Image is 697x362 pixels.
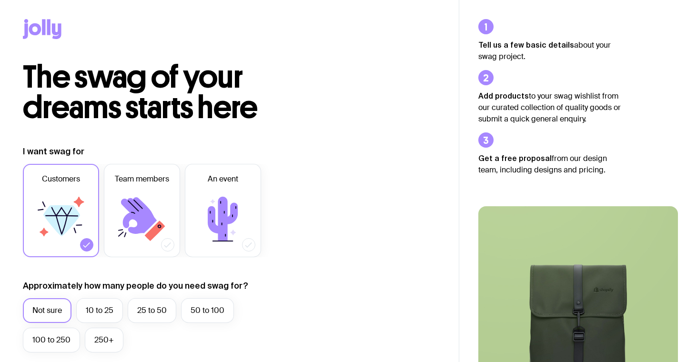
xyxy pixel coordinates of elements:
p: to your swag wishlist from our curated collection of quality goods or submit a quick general enqu... [478,90,621,125]
span: Customers [42,173,80,185]
label: 10 to 25 [76,298,123,323]
p: from our design team, including designs and pricing. [478,152,621,176]
label: Not sure [23,298,71,323]
label: I want swag for [23,146,84,157]
strong: Get a free proposal [478,154,552,162]
strong: Add products [478,91,529,100]
p: about your swag project. [478,39,621,62]
strong: Tell us a few basic details [478,40,574,49]
label: 250+ [85,328,123,352]
label: Approximately how many people do you need swag for? [23,280,248,292]
span: An event [208,173,238,185]
span: The swag of your dreams starts here [23,58,258,126]
label: 50 to 100 [181,298,234,323]
label: 100 to 250 [23,328,80,352]
span: Team members [115,173,169,185]
label: 25 to 50 [128,298,176,323]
